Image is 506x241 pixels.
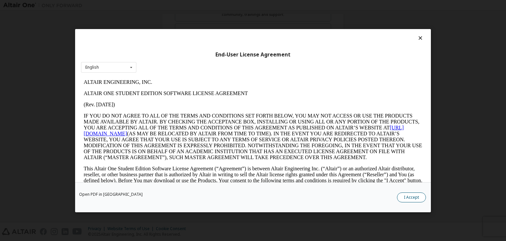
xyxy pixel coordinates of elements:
div: End-User License Agreement [81,51,425,58]
a: Open PDF in [GEOGRAPHIC_DATA] [79,192,143,196]
p: (Rev. [DATE]) [3,25,341,31]
p: This Altair One Student Edition Software License Agreement (“Agreement”) is between Altair Engine... [3,89,341,113]
a: [URL][DOMAIN_NAME] [3,48,323,60]
p: ALTAIR ONE STUDENT EDITION SOFTWARE LICENSE AGREEMENT [3,14,341,20]
button: I Accept [397,192,426,202]
div: English [85,65,99,69]
p: ALTAIR ENGINEERING, INC. [3,3,341,9]
p: IF YOU DO NOT AGREE TO ALL OF THE TERMS AND CONDITIONS SET FORTH BELOW, YOU MAY NOT ACCESS OR USE... [3,36,341,84]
